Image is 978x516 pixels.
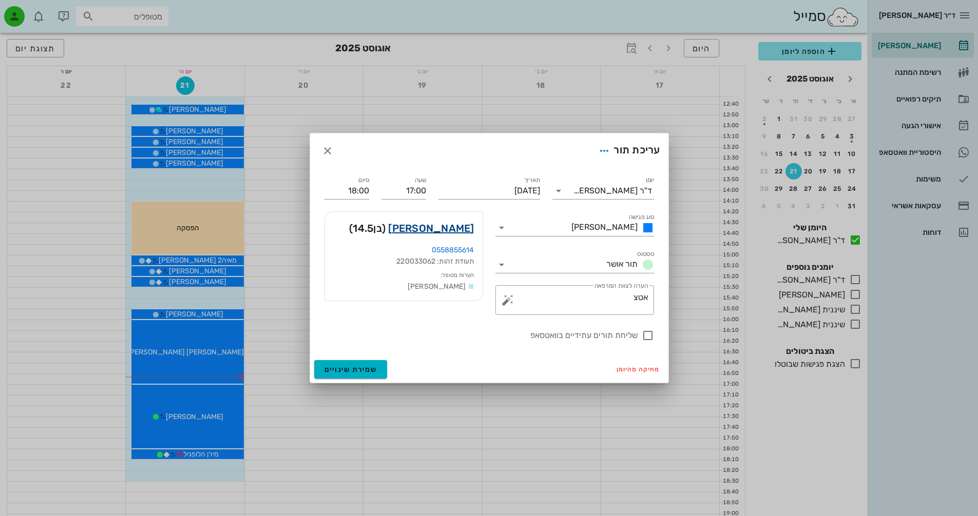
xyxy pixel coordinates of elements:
span: [PERSON_NAME] [571,222,638,232]
a: [PERSON_NAME] [388,220,474,236]
button: שמירת שינויים [314,360,388,379]
label: סיום [358,176,369,184]
div: יומןד"ר [PERSON_NAME] [552,183,654,199]
div: סטטוסתור אושר [495,256,654,273]
label: סטטוס [637,250,654,258]
div: סוג פגישה[PERSON_NAME] [495,220,654,236]
button: מחיקה מהיומן [612,362,664,376]
span: מחיקה מהיומן [617,366,660,373]
span: שמירת שינויים [324,365,377,374]
label: סוג פגישה [628,213,654,221]
label: שעה [414,176,426,184]
span: (בן ) [349,220,386,236]
label: יומן [645,176,654,184]
div: עריכת תור [595,142,660,160]
div: ד"ר [PERSON_NAME] [573,186,652,195]
div: תעודת זהות: 220033062 [333,256,474,267]
a: 0558855614 [432,246,474,254]
span: [PERSON_NAME] [408,282,466,291]
span: 14.5 [353,222,373,234]
label: תאריך [524,176,540,184]
span: תור אושר [606,259,638,269]
label: שליחת תורים עתידיים בוואטסאפ [324,330,638,341]
label: הערה לצוות המרפאה [594,282,647,290]
small: הערות מטופל: [440,272,474,279]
